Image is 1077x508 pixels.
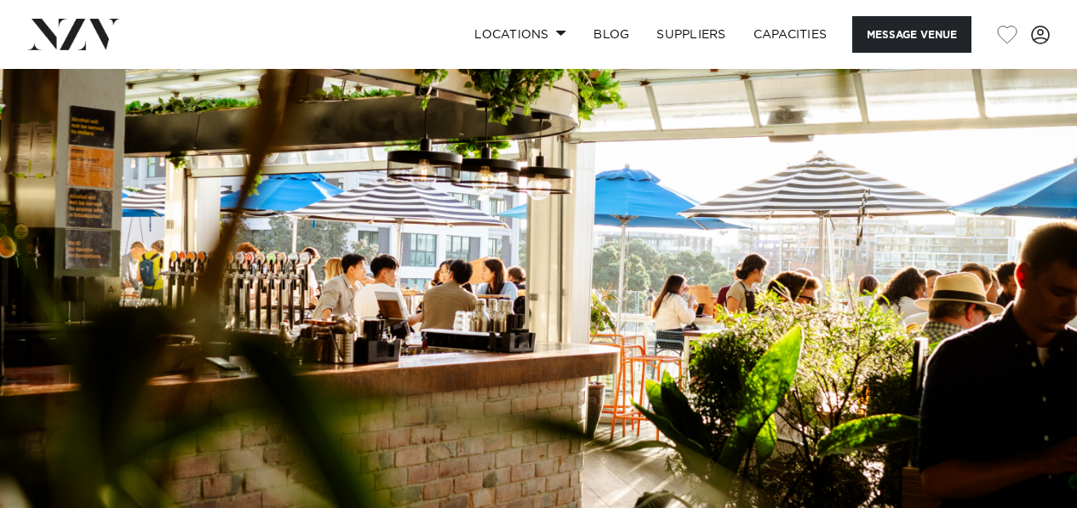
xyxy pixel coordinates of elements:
a: Locations [461,16,580,53]
a: SUPPLIERS [643,16,739,53]
a: Capacities [740,16,841,53]
button: Message Venue [852,16,971,53]
img: nzv-logo.png [27,19,120,49]
a: BLOG [580,16,643,53]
